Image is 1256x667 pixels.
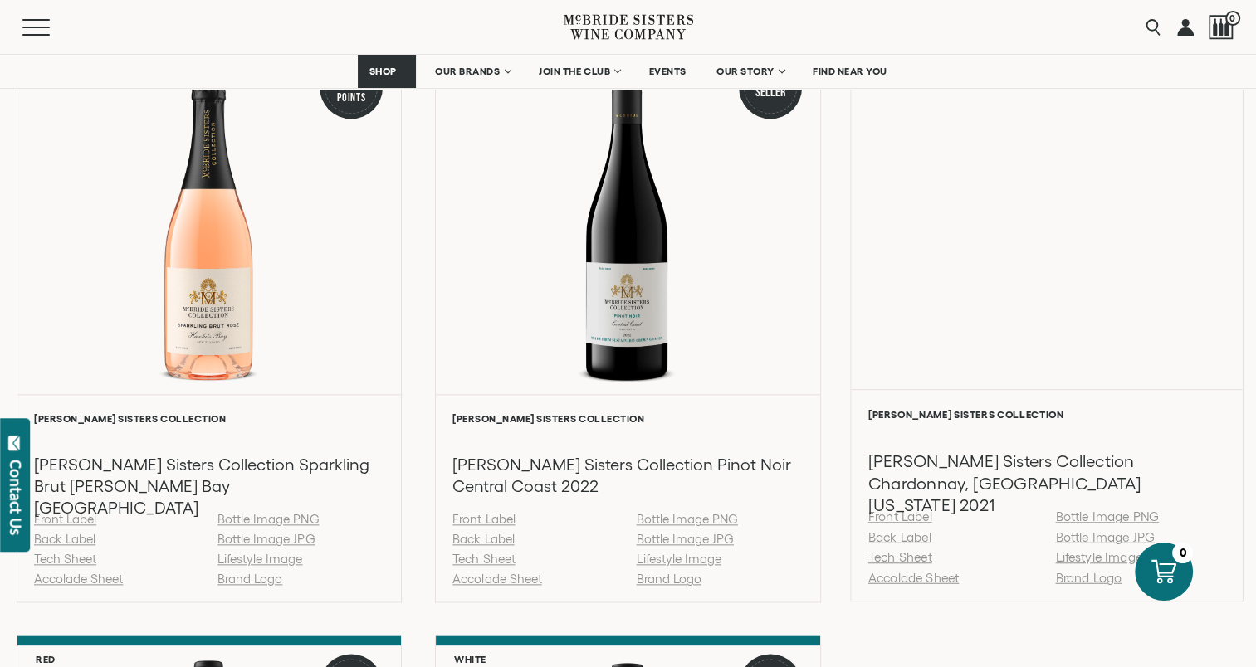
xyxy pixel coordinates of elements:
[1055,550,1141,564] a: Lifestyle Image
[454,654,486,665] h6: White
[217,552,302,566] a: Lifestyle Image
[813,66,887,77] span: FIND NEAR YOU
[867,550,931,564] a: Tech Sheet
[528,55,630,88] a: JOIN THE CLUB
[649,66,687,77] span: EVENTS
[851,36,1243,389] div: Liquid error (snippets/component__lazyload-image line 33): height must be a number
[539,66,610,77] span: JOIN THE CLUB
[424,55,520,88] a: OUR BRANDS
[34,413,384,424] h6: [PERSON_NAME] Sisters Collection
[7,460,24,535] div: Contact Us
[867,570,958,584] a: Accolade Sheet
[452,552,515,566] a: Tech Sheet
[706,55,794,88] a: OUR STORY
[358,55,416,88] a: SHOP
[452,413,803,424] h6: [PERSON_NAME] Sisters Collection
[1055,529,1155,543] a: Bottle Image JPG
[1172,543,1193,563] div: 0
[636,572,701,586] a: Brand Logo
[867,509,931,523] a: Front Label
[636,512,737,526] a: Bottle Image PNG
[636,532,733,546] a: Bottle Image JPG
[638,55,697,88] a: EVENTS
[716,66,775,77] span: OUR STORY
[36,654,56,665] h6: Red
[217,512,319,526] a: Bottle Image PNG
[435,66,500,77] span: OUR BRANDS
[867,408,1225,419] h6: [PERSON_NAME] Sisters Collection
[452,512,515,526] a: Front Label
[369,66,397,77] span: SHOP
[1055,570,1122,584] a: Brand Logo
[34,532,95,546] a: Back Label
[867,529,931,543] a: Back Label
[34,552,96,566] a: Tech Sheet
[802,55,898,88] a: FIND NEAR YOU
[217,572,282,586] a: Brand Logo
[452,572,541,586] a: Accolade Sheet
[867,450,1225,517] h3: [PERSON_NAME] Sisters Collection Chardonnay, [GEOGRAPHIC_DATA][US_STATE] 2021
[636,552,721,566] a: Lifestyle Image
[452,532,514,546] a: Back Label
[1225,11,1240,26] span: 0
[217,532,315,546] a: Bottle Image JPG
[34,572,123,586] a: Accolade Sheet
[34,454,384,519] h3: [PERSON_NAME] Sisters Collection Sparkling Brut [PERSON_NAME] Bay [GEOGRAPHIC_DATA]
[34,512,96,526] a: Front Label
[22,19,82,36] button: Mobile Menu Trigger
[1055,509,1159,523] a: Bottle Image PNG
[452,454,803,497] h3: [PERSON_NAME] Sisters Collection Pinot Noir Central Coast 2022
